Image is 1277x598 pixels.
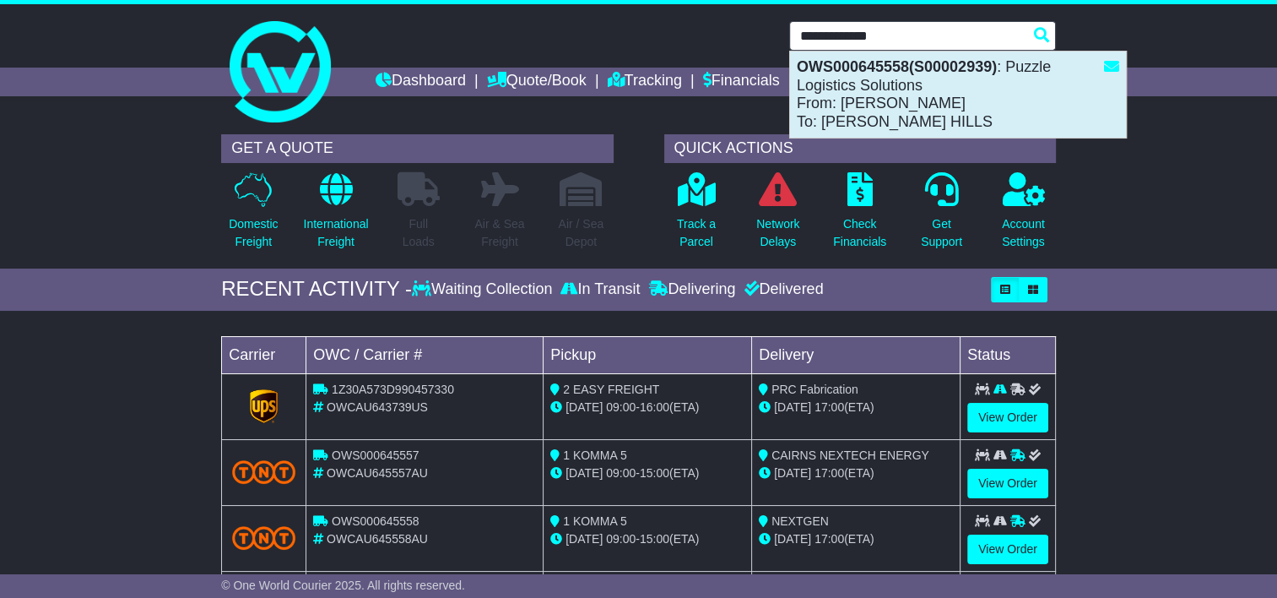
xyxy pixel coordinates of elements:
a: InternationalFreight [302,171,369,260]
a: GetSupport [920,171,963,260]
span: 17:00 [814,532,844,546]
p: Account Settings [1002,215,1045,251]
strong: OWS000645558(S00002939) [797,58,997,75]
div: - (ETA) [550,399,744,416]
span: 2 EASY FREIGHT [563,383,659,396]
a: View Order [967,535,1048,564]
span: [DATE] [774,400,811,414]
a: Tracking [607,68,681,96]
span: NEXTGEN [771,514,829,528]
p: Track a Parcel [677,215,716,251]
span: © One World Courier 2025. All rights reserved. [221,579,465,592]
td: Pickup [544,336,752,373]
div: (ETA) [759,399,953,416]
div: RECENT ACTIVITY - [221,277,412,302]
td: OWC / Carrier # [306,336,544,373]
span: CAIRNS NEXTECH ENERGY [771,448,929,462]
div: GET A QUOTE [221,134,613,163]
span: 1 KOMMA 5 [563,448,626,462]
div: (ETA) [759,465,953,482]
span: 17:00 [814,466,844,480]
a: Dashboard [376,68,466,96]
span: PRC Fabrication [771,383,858,396]
span: 09:00 [606,466,636,480]
a: View Order [967,403,1048,432]
a: Quote/Book [487,68,587,96]
span: 15:00 [640,466,669,480]
p: International Freight [303,215,368,251]
p: Full Loads [398,215,440,251]
span: [DATE] [774,466,811,480]
div: - (ETA) [550,465,744,482]
a: Track aParcel [676,171,717,260]
span: 09:00 [606,532,636,546]
div: : Puzzle Logistics Solutions From: [PERSON_NAME] To: [PERSON_NAME] HILLS [790,52,1126,138]
a: AccountSettings [1001,171,1046,260]
img: TNT_Domestic.png [232,526,295,549]
img: TNT_Domestic.png [232,460,295,483]
p: Get Support [921,215,962,251]
div: - (ETA) [550,530,744,548]
span: [DATE] [774,532,811,546]
span: OWS000645557 [332,448,419,462]
img: GetCarrierServiceLogo [250,389,279,423]
a: DomesticFreight [228,171,279,260]
span: 17:00 [814,400,844,414]
div: In Transit [556,280,644,299]
td: Delivery [752,336,960,373]
span: 15:00 [640,532,669,546]
span: 1 KOMMA 5 [563,514,626,528]
div: Waiting Collection [412,280,556,299]
td: Status [960,336,1056,373]
p: Network Delays [756,215,799,251]
div: (ETA) [759,530,953,548]
p: Air & Sea Freight [474,215,524,251]
span: 1Z30A573D990457330 [332,383,454,396]
a: CheckFinancials [832,171,887,260]
span: 16:00 [640,400,669,414]
span: OWCAU645557AU [327,466,428,480]
td: Carrier [222,336,306,373]
span: [DATE] [565,532,603,546]
p: Air / Sea Depot [558,215,603,251]
span: OWS000645558 [332,514,419,528]
a: Financials [703,68,780,96]
div: QUICK ACTIONS [664,134,1056,163]
div: Delivered [739,280,823,299]
p: Check Financials [833,215,886,251]
a: View Order [967,469,1048,498]
div: Delivering [644,280,739,299]
a: NetworkDelays [755,171,800,260]
span: OWCAU643739US [327,400,428,414]
span: OWCAU645558AU [327,532,428,546]
span: [DATE] [565,466,603,480]
span: 09:00 [606,400,636,414]
p: Domestic Freight [229,215,278,251]
span: [DATE] [565,400,603,414]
